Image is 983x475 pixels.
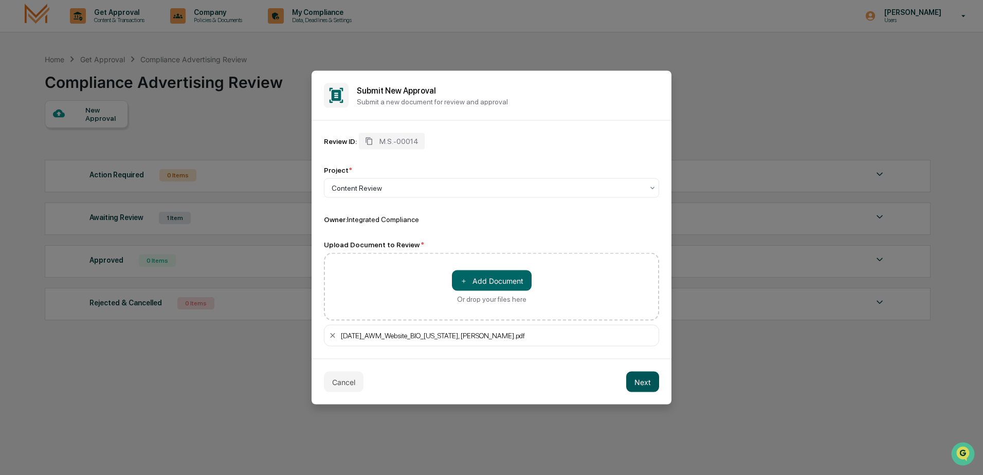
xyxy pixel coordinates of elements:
[75,131,83,139] div: 🗄️
[10,150,19,158] div: 🔎
[324,241,659,249] div: Upload Document to Review
[324,215,347,224] span: Owner:
[10,131,19,139] div: 🖐️
[452,270,532,291] button: Or drop your files here
[102,174,124,182] span: Pylon
[175,82,187,94] button: Start new chat
[347,215,419,224] span: Integrated Compliance
[341,332,525,340] div: [DATE]_AWM_Website_BIO_[US_STATE], [PERSON_NAME].pdf
[6,145,69,163] a: 🔎Data Lookup
[10,22,187,38] p: How can we help?
[6,125,70,144] a: 🖐️Preclearance
[35,89,130,97] div: We're available if you need us!
[460,276,467,285] span: ＋
[324,372,363,392] button: Cancel
[85,130,128,140] span: Attestations
[379,137,418,145] span: M.S.-00014
[357,97,659,105] p: Submit a new document for review and approval
[72,174,124,182] a: Powered byPylon
[357,85,659,95] h2: Submit New Approval
[457,295,526,303] div: Or drop your files here
[35,79,169,89] div: Start new chat
[21,149,65,159] span: Data Lookup
[70,125,132,144] a: 🗄️Attestations
[324,166,352,174] div: Project
[21,130,66,140] span: Preclearance
[324,137,357,145] div: Review ID:
[950,441,978,469] iframe: Open customer support
[626,372,659,392] button: Next
[10,79,29,97] img: 1746055101610-c473b297-6a78-478c-a979-82029cc54cd1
